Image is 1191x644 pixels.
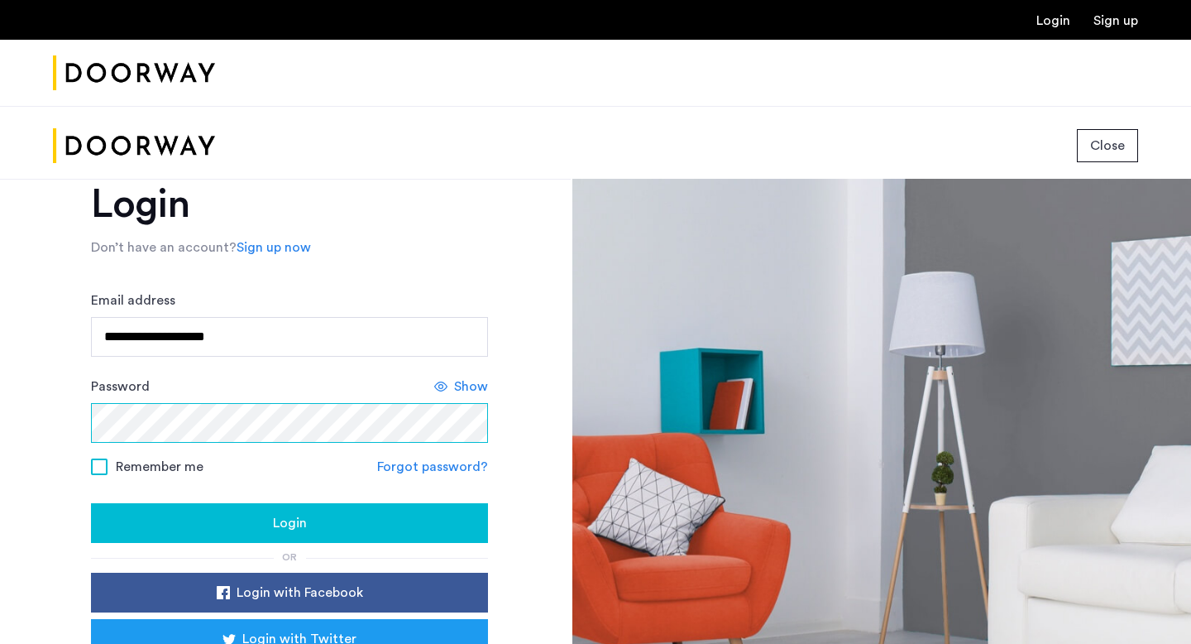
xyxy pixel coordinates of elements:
a: Login [1036,14,1070,27]
h1: Login [91,185,488,224]
button: button [1077,129,1138,162]
a: Forgot password? [377,457,488,477]
a: Sign up now [237,238,311,257]
span: Remember me [116,457,203,477]
span: Don’t have an account? [91,241,237,254]
img: logo [53,115,215,177]
span: Login [273,513,307,533]
a: Cazamio Logo [53,42,215,104]
button: button [91,503,488,543]
img: logo [53,42,215,104]
a: Registration [1093,14,1138,27]
span: Show [454,377,488,396]
span: Login with Facebook [237,583,363,603]
label: Email address [91,291,175,310]
button: button [91,573,488,613]
label: Password [91,377,150,396]
span: Close [1090,136,1125,156]
span: or [282,552,297,562]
